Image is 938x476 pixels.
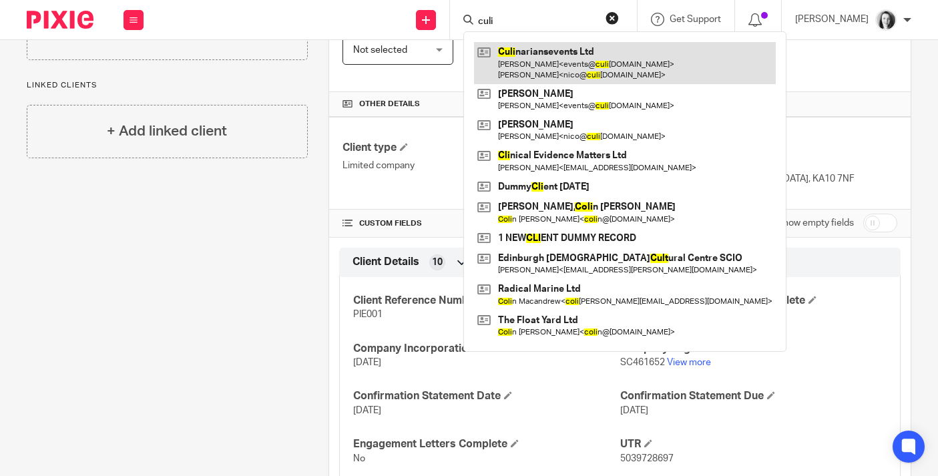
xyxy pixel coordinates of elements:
h4: Engagement Letters Complete [353,437,620,451]
span: Get Support [670,15,721,24]
p: [PERSON_NAME] [795,13,869,26]
h4: UTR [620,437,887,451]
span: No [353,454,365,463]
h4: Client type [342,141,620,155]
h4: + Add linked client [107,121,227,142]
span: 5039728697 [620,454,674,463]
input: Search [477,16,597,28]
p: Linked clients [27,80,308,91]
h4: Company Incorporation Date [353,342,620,356]
span: PIE001 [353,310,383,319]
button: Clear [606,11,619,25]
h4: Confirmation Statement Due [620,389,887,403]
h4: Confirmation Statement Date [353,389,620,403]
a: View more [667,358,711,367]
h4: CUSTOM FIELDS [342,218,620,229]
span: [DATE] [620,406,648,415]
h4: Client Reference Number [353,294,620,308]
span: Not selected [353,45,407,55]
span: [DATE] [353,358,381,367]
span: 10 [432,256,443,269]
p: Limited company [342,159,620,172]
span: SC461652 [620,358,665,367]
span: Client Details [353,255,419,269]
span: [DATE] [353,406,381,415]
span: Other details [359,99,420,109]
img: Pixie [27,11,93,29]
img: T1JH8BBNX-UMG48CW64-d2649b4fbe26-512.png [875,9,897,31]
label: Show empty fields [777,216,854,230]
